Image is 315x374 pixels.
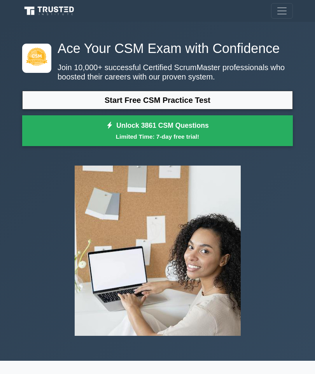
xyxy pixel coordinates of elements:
p: Join 10,000+ successful Certified ScrumMaster professionals who boosted their careers with our pr... [22,63,293,81]
h1: Ace Your CSM Exam with Confidence [22,41,293,56]
a: Start Free CSM Practice Test [22,91,293,109]
small: Limited Time: 7-day free trial! [32,132,283,141]
a: Unlock 3861 CSM QuestionsLimited Time: 7-day free trial! [22,115,293,146]
button: Toggle navigation [271,3,293,19]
